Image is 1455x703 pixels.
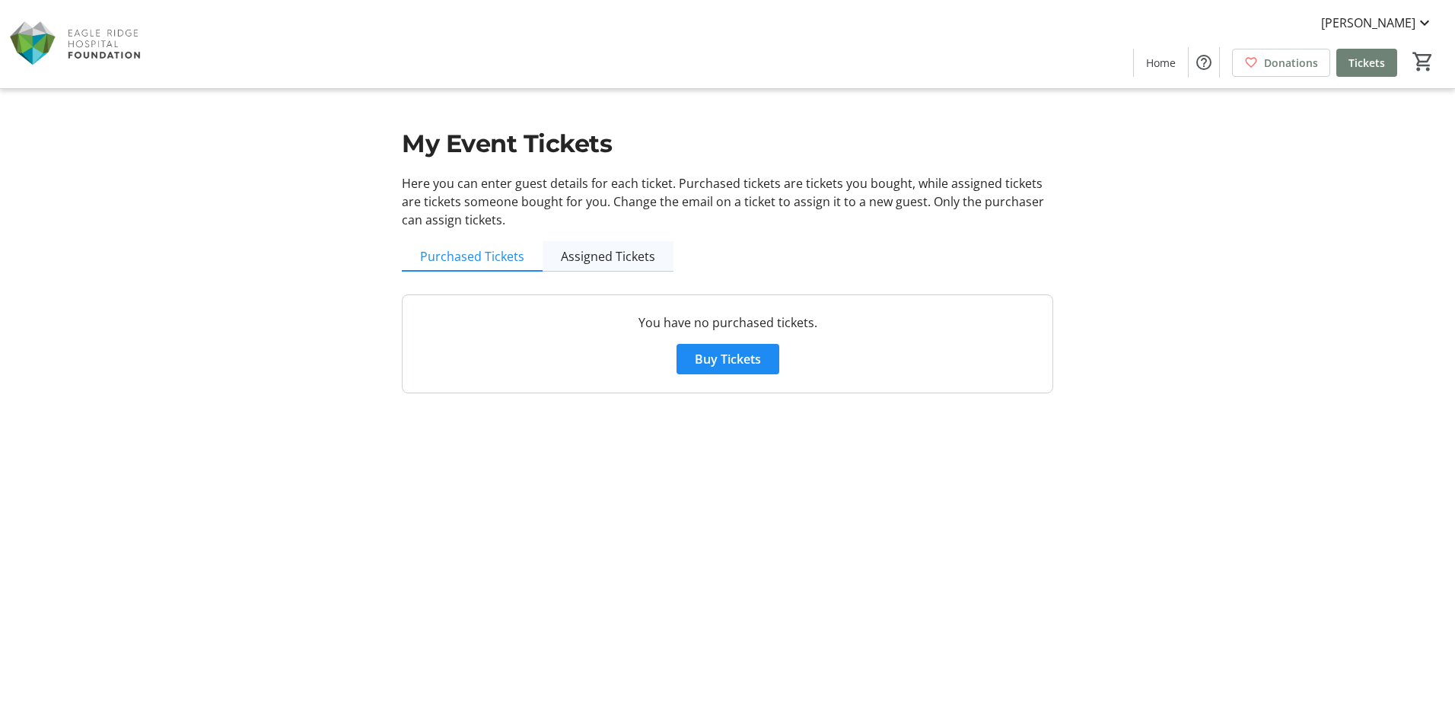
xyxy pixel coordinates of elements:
span: Tickets [1348,55,1385,71]
span: Home [1146,55,1176,71]
button: Cart [1409,48,1437,75]
button: [PERSON_NAME] [1309,11,1446,35]
span: [PERSON_NAME] [1321,14,1415,32]
span: Buy Tickets [695,350,761,368]
img: Eagle Ridge Hospital Foundation's Logo [9,6,145,82]
p: Here you can enter guest details for each ticket. Purchased tickets are tickets you bought, while... [402,174,1053,229]
a: Donations [1232,49,1330,77]
span: Assigned Tickets [561,250,655,262]
button: Buy Tickets [677,344,779,374]
a: Tickets [1336,49,1397,77]
h1: My Event Tickets [402,126,1053,162]
p: You have no purchased tickets. [421,313,1034,332]
span: Donations [1264,55,1318,71]
button: Help [1189,47,1219,78]
span: Purchased Tickets [420,250,524,262]
a: Home [1134,49,1188,77]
